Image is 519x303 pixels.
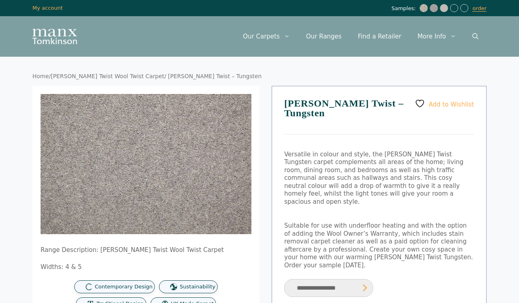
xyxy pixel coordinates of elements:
nav: Primary [235,24,487,49]
a: Our Carpets [235,24,298,49]
img: Natural Tones - Natures way [420,4,428,12]
p: Suitable for use with underfloor heating and with the option of adding the Wool Owner’s Warranty,... [284,222,474,269]
a: More Info [410,24,464,49]
span: Samples: [391,5,418,12]
a: Add to Wishlist [415,98,474,109]
p: Widths: 4 & 5 [41,263,251,271]
a: My account [32,5,63,11]
img: Natural Tones Seascape [430,4,438,12]
img: Natural Choice - Sodium [440,4,448,12]
a: Home [32,73,49,79]
span: Contemporary Design [95,284,153,290]
p: Versatile in colour and style, the [PERSON_NAME] Twist Tungsten carpet complements all areas of t... [284,151,474,206]
img: Manx Tomkinson [32,29,77,44]
p: Range Description: [PERSON_NAME] Twist Wool Twist Carpet [41,246,251,254]
a: [PERSON_NAME] Twist Wool Twist Carpet [51,73,164,79]
span: Sustainability [180,284,215,290]
a: order [472,5,487,12]
span: Add to Wishlist [429,100,474,108]
h1: [PERSON_NAME] Twist – Tungsten [284,98,474,134]
a: Open Search Bar [464,24,487,49]
a: Find a Retailer [350,24,409,49]
img: Tomkinson Twist Tungsten [41,94,251,235]
nav: Breadcrumb [32,73,487,80]
a: Our Ranges [298,24,350,49]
